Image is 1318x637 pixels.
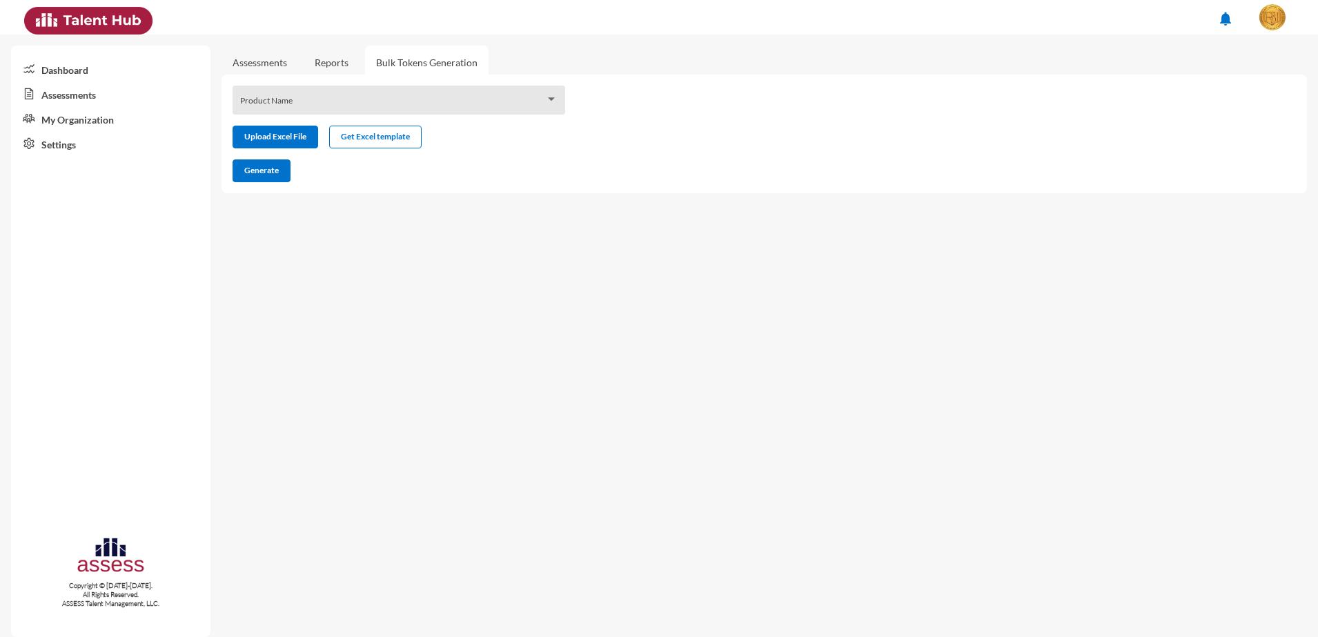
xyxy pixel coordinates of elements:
[233,126,318,148] button: Upload Excel File
[244,131,306,141] span: Upload Excel File
[76,536,146,579] img: assesscompany-logo.png
[1217,10,1234,27] mat-icon: notifications
[304,46,360,79] a: Reports
[233,159,291,182] button: Generate
[11,131,210,156] a: Settings
[341,131,410,141] span: Get Excel template
[365,46,489,79] a: Bulk Tokens Generation
[11,81,210,106] a: Assessments
[11,57,210,81] a: Dashboard
[11,581,210,608] p: Copyright © [DATE]-[DATE]. All Rights Reserved. ASSESS Talent Management, LLC.
[244,165,279,175] span: Generate
[329,126,422,148] button: Get Excel template
[233,57,287,68] a: Assessments
[11,106,210,131] a: My Organization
